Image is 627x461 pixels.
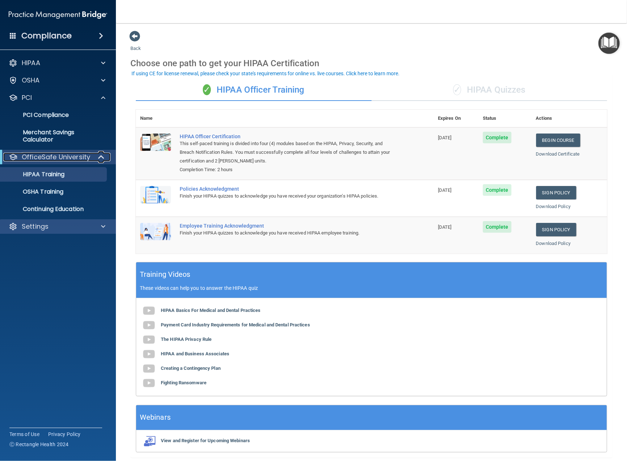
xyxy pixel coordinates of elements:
[536,223,576,236] a: Sign Policy
[5,111,104,119] p: PCI Compliance
[161,380,206,385] b: Fighting Ransomware
[22,222,49,231] p: Settings
[136,110,175,127] th: Name
[180,192,397,200] div: Finish your HIPAA quizzes to acknowledge you have received your organization’s HIPAA policies.
[142,304,156,318] img: gray_youtube_icon.38fcd6cc.png
[5,206,104,213] p: Continuing Education
[22,153,90,161] p: OfficeSafe University
[9,431,39,438] a: Terms of Use
[9,59,105,67] a: HIPAA
[180,186,397,192] div: Policies Acknowledgment
[142,318,156,333] img: gray_youtube_icon.38fcd6cc.png
[598,33,620,54] button: Open Resource Center
[142,376,156,390] img: gray_youtube_icon.38fcd6cc.png
[438,224,452,230] span: [DATE]
[142,361,156,376] img: gray_youtube_icon.38fcd6cc.png
[536,241,571,246] a: Download Policy
[5,171,64,178] p: HIPAA Training
[478,110,532,127] th: Status
[21,31,72,41] h4: Compliance
[203,84,211,95] span: ✓
[9,8,107,22] img: PMB logo
[5,188,63,195] p: OSHA Training
[130,37,141,51] a: Back
[161,308,261,313] b: HIPAA Basics For Medical and Dental Practices
[180,134,397,139] a: HIPAA Officer Certification
[536,151,580,157] a: Download Certificate
[483,221,511,233] span: Complete
[130,70,401,77] button: If using CE for license renewal, please check your state's requirements for online vs. live cours...
[536,186,576,199] a: Sign Policy
[22,93,32,102] p: PCI
[130,53,613,74] div: Choose one path to get your HIPAA Certification
[9,93,105,102] a: PCI
[161,351,229,356] b: HIPAA and Business Associates
[161,337,212,342] b: The HIPAA Privacy Rule
[142,333,156,347] img: gray_youtube_icon.38fcd6cc.png
[22,59,40,67] p: HIPAA
[22,76,40,85] p: OSHA
[140,411,171,424] h5: Webinars
[9,441,69,448] span: Ⓒ Rectangle Health 2024
[536,204,571,209] a: Download Policy
[372,79,607,101] div: HIPAA Quizzes
[140,285,603,291] p: These videos can help you to answer the HIPAA quiz
[532,110,607,127] th: Actions
[9,153,105,161] a: OfficeSafe University
[434,110,478,127] th: Expires On
[142,347,156,361] img: gray_youtube_icon.38fcd6cc.png
[140,268,191,281] h5: Training Videos
[180,139,397,165] div: This self-paced training is divided into four (4) modules based on the HIPAA, Privacy, Security, ...
[131,71,400,76] div: If using CE for license renewal, please check your state's requirements for online vs. live cours...
[502,410,618,439] iframe: Drift Widget Chat Controller
[161,322,310,327] b: Payment Card Industry Requirements for Medical and Dental Practices
[180,165,397,174] div: Completion Time: 2 hours
[180,229,397,237] div: Finish your HIPAA quizzes to acknowledge you have received HIPAA employee training.
[438,187,452,193] span: [DATE]
[483,184,511,196] span: Complete
[5,129,104,143] p: Merchant Savings Calculator
[142,436,156,447] img: webinarIcon.c7ebbf15.png
[483,132,511,143] span: Complete
[48,431,81,438] a: Privacy Policy
[136,79,372,101] div: HIPAA Officer Training
[9,76,105,85] a: OSHA
[536,134,580,147] a: Begin Course
[161,438,250,443] b: View and Register for Upcoming Webinars
[453,84,461,95] span: ✓
[9,222,105,231] a: Settings
[438,135,452,140] span: [DATE]
[161,365,221,371] b: Creating a Contingency Plan
[180,223,397,229] div: Employee Training Acknowledgment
